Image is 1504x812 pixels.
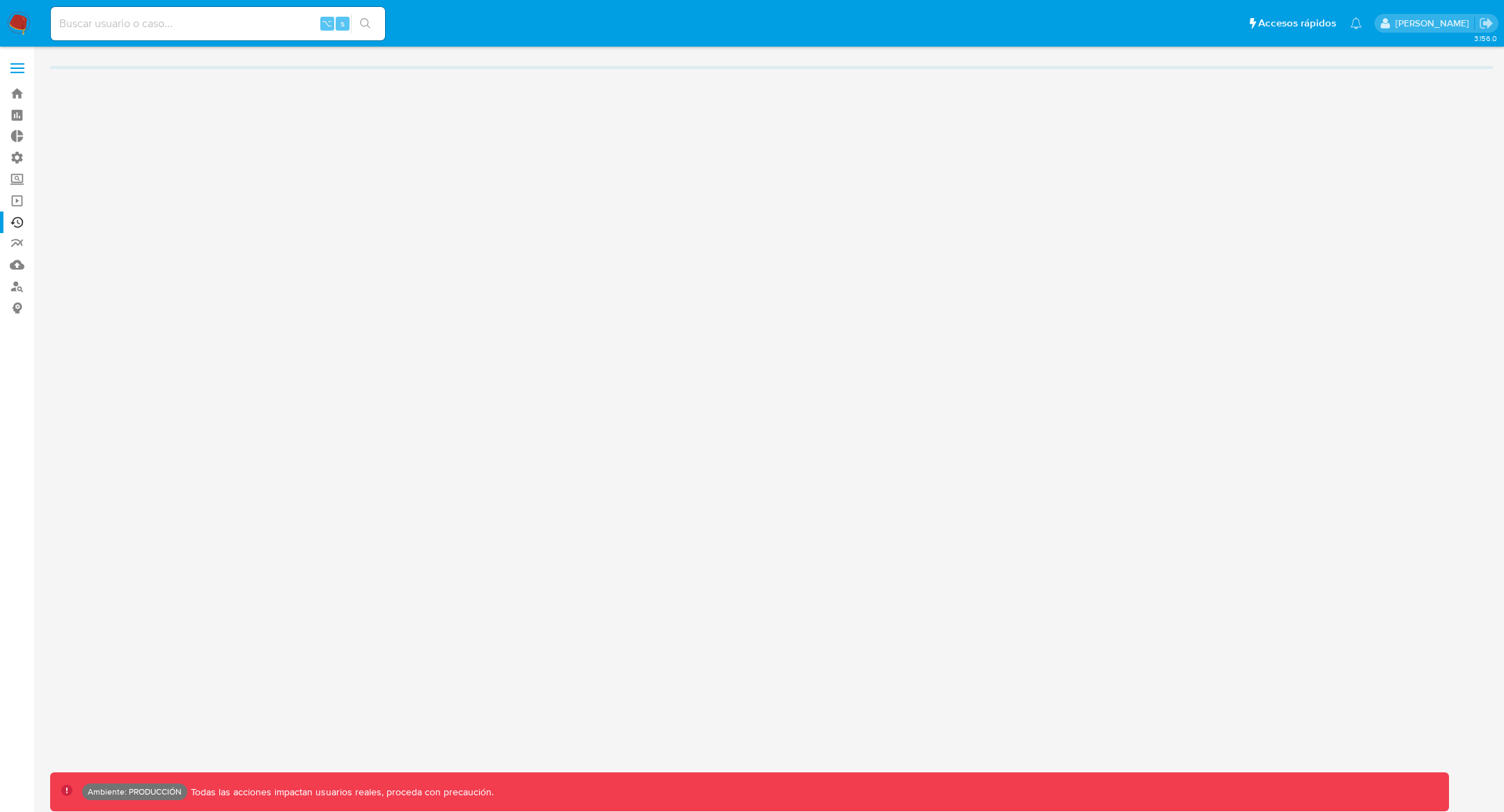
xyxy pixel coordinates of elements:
p: stella.andriano@mercadolibre.com [1395,17,1474,30]
span: Accesos rápidos [1258,16,1336,31]
input: Buscar usuario o caso... [51,15,385,33]
p: Ambiente: PRODUCCIÓN [88,789,182,795]
button: search-icon [351,14,379,33]
a: Salir [1479,16,1494,31]
a: Notificaciones [1350,17,1362,29]
p: Todas las acciones impactan usuarios reales, proceda con precaución. [187,786,494,799]
span: ⌥ [322,17,332,30]
span: s [340,17,345,30]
